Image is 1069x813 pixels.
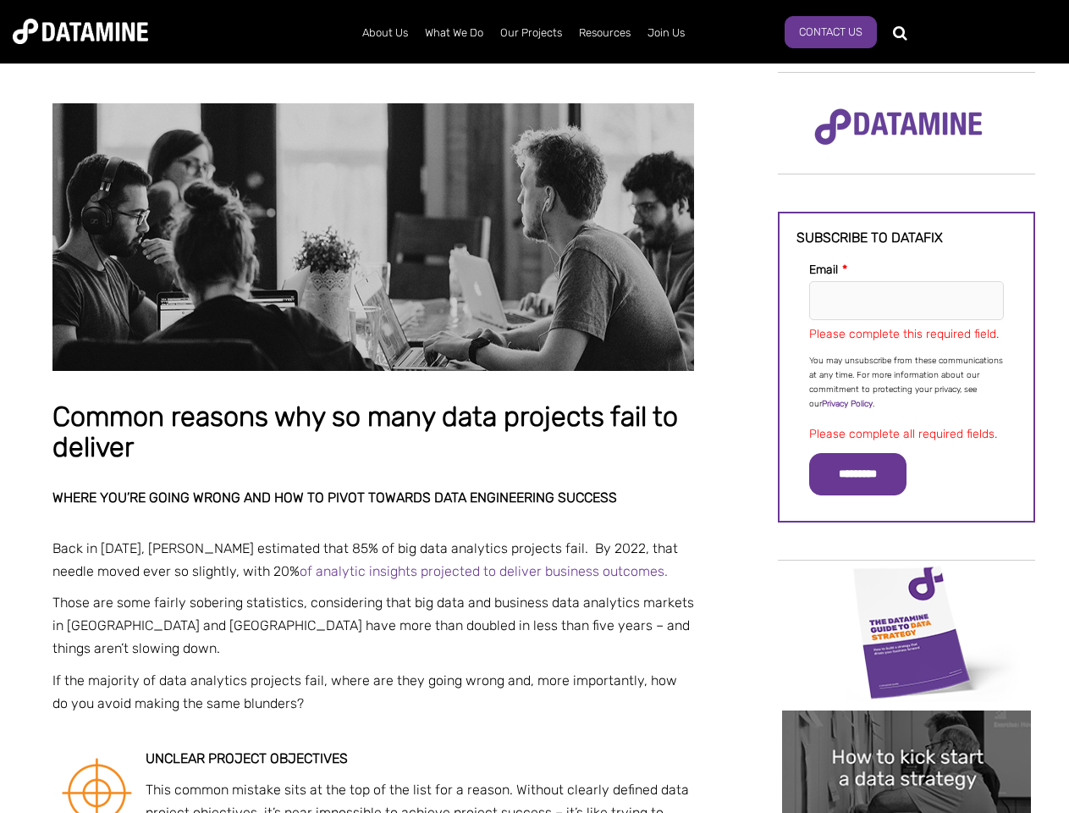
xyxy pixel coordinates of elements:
a: What We Do [416,11,492,55]
p: If the majority of data analytics projects fail, where are they going wrong and, more importantly... [52,669,694,715]
strong: Unclear project objectives [146,750,348,766]
p: Those are some fairly sobering statistics, considering that big data and business data analytics ... [52,591,694,661]
a: Our Projects [492,11,570,55]
p: Back in [DATE], [PERSON_NAME] estimated that 85% of big data analytics projects fail. By 2022, th... [52,537,694,583]
label: Please complete all required fields. [809,427,997,441]
h2: Where you’re going wrong and how to pivot towards data engineering success [52,490,694,506]
a: Resources [570,11,639,55]
h3: Subscribe to datafix [796,230,1017,246]
a: Contact Us [785,16,877,48]
a: About Us [354,11,416,55]
label: Please complete this required field. [809,327,999,341]
a: of analytic insights projected to deliver business outcomes. [300,563,668,579]
a: Join Us [639,11,693,55]
span: Email [809,263,838,277]
h1: Common reasons why so many data projects fail to deliver [52,402,694,462]
img: Datamine Logo No Strapline - Purple [803,97,994,157]
a: Privacy Policy [822,399,873,409]
p: You may unsubscribe from these communications at any time. For more information about our commitm... [809,354,1004,412]
img: Common reasons why so many data projects fail to deliver [52,103,694,371]
img: Datamine [13,19,148,44]
img: Data Strategy Cover thumbnail [782,562,1031,702]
